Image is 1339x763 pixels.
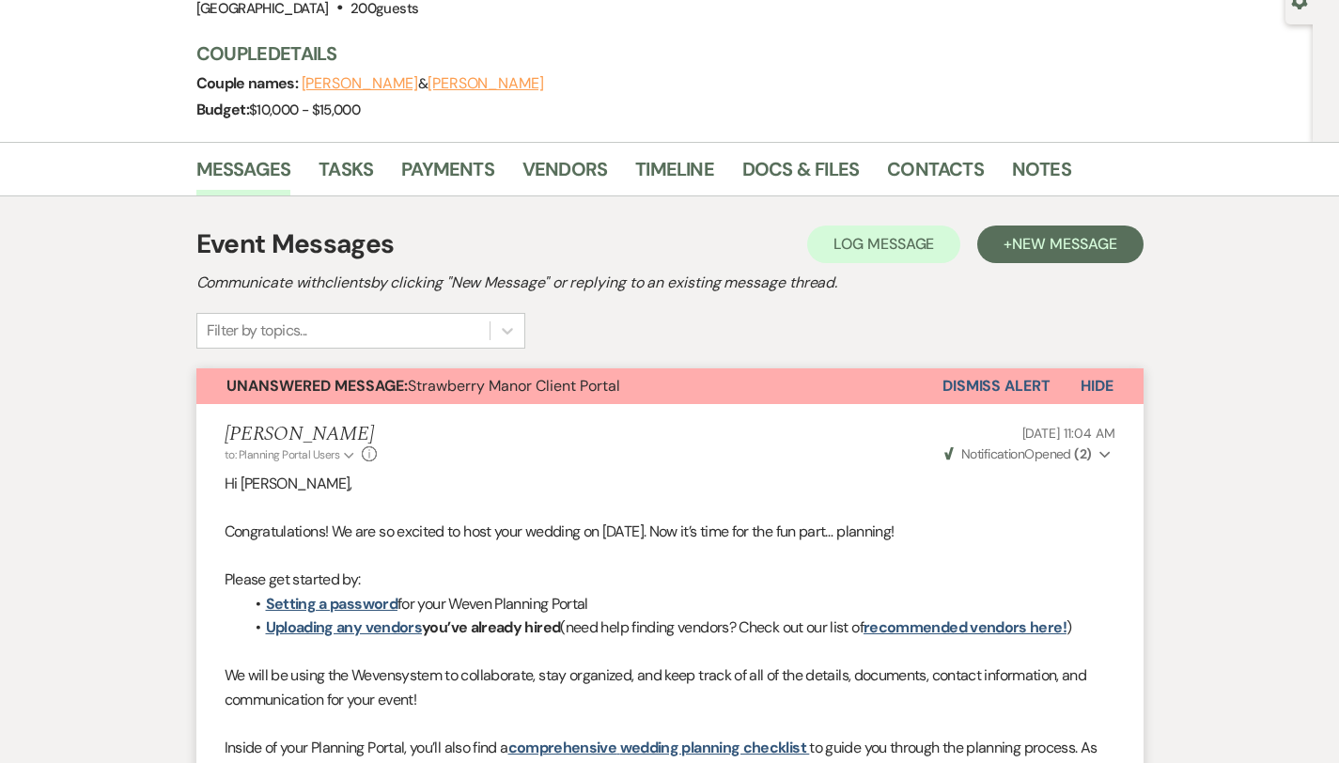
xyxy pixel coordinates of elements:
span: ) [1067,617,1071,637]
strong: Unanswered Message: [226,376,408,396]
button: Hide [1051,368,1144,404]
span: Log Message [833,234,934,254]
span: system to collaborate, stay organized, and keep track of all of the details, documents, contact i... [225,665,1087,709]
span: Please get started by: [225,569,361,589]
span: Couple names: [196,73,302,93]
a: Uploading any vendors [266,617,423,637]
span: Notification [961,445,1024,462]
button: to: Planning Portal Users [225,446,358,463]
button: Dismiss Alert [942,368,1051,404]
span: Inside of your Planning Portal, you’ll also find a [225,738,508,757]
h1: Event Messages [196,225,395,264]
span: Hi [PERSON_NAME], [225,474,352,493]
a: Notes [1012,154,1071,195]
span: Budget: [196,100,250,119]
strong: ( 2 ) [1074,445,1091,462]
button: Unanswered Message:Strawberry Manor Client Portal [196,368,942,404]
a: Tasks [319,154,373,195]
span: New Message [1012,234,1116,254]
button: [PERSON_NAME] [428,76,544,91]
span: [DATE] 11:04 AM [1022,425,1115,442]
span: $10,000 - $15,000 [249,101,360,119]
strong: you’ve already hired [266,617,561,637]
a: Docs & Files [742,154,859,195]
a: Timeline [635,154,714,195]
h3: Couple Details [196,40,1249,67]
button: +New Message [977,226,1143,263]
button: NotificationOpened (2) [942,444,1115,464]
span: Hide [1081,376,1113,396]
button: Log Message [807,226,960,263]
span: to: Planning Portal Users [225,447,340,462]
a: Vendors [522,154,607,195]
a: Contacts [887,154,984,195]
span: Congratulations! We are so excited to host your wedding on [DATE]. Now it’s time for the fun part... [225,522,895,541]
span: Strawberry Manor Client Portal [226,376,620,396]
h5: [PERSON_NAME] [225,423,378,446]
span: We will be using the Weven [225,665,395,685]
a: wedding planning checklist [620,738,806,757]
a: recommended vendors here! [864,617,1067,637]
span: & [302,74,544,93]
a: Payments [401,154,494,195]
a: comprehensive [508,738,617,757]
a: Setting a password [266,594,397,614]
span: Opened [944,445,1092,462]
span: for your Weven Planning Portal [397,594,588,614]
button: [PERSON_NAME] [302,76,418,91]
span: (need help finding vendors? Check out our list of [560,617,864,637]
a: Messages [196,154,291,195]
h2: Communicate with clients by clicking "New Message" or replying to an existing message thread. [196,272,1144,294]
div: Filter by topics... [207,319,307,342]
